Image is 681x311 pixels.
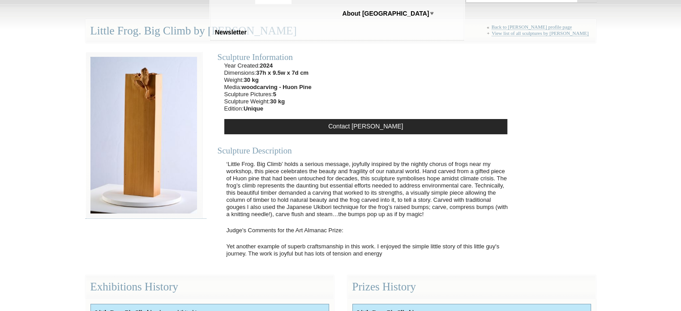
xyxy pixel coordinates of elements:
[224,69,312,77] li: Dimensions:
[86,52,202,218] img: 078-2__medium.jpg
[224,84,312,91] li: Media:
[347,275,596,299] div: Prizes History
[86,19,596,43] div: Little Frog. Big Climb by [PERSON_NAME]
[222,222,514,239] p: Judge's Comments for the Art Almanac Prize:
[218,145,514,156] div: Sculpture Description
[260,62,273,69] strong: 2024
[339,5,433,22] a: About [GEOGRAPHIC_DATA]
[222,156,514,222] p: ‘Little Frog. Big Climb’ holds a serious message, joyfully inspired by the nightly chorus of frog...
[211,24,250,41] a: Newsletter
[242,84,312,90] strong: woodcarving - Huon Pine
[244,105,263,112] strong: Unique
[492,30,588,36] a: View list of all sculptures by [PERSON_NAME]
[487,24,591,40] div: « +
[224,77,312,84] li: Weight:
[244,77,258,83] strong: 30 kg
[86,275,334,299] div: Exhibitions History
[492,24,572,30] a: Back to [PERSON_NAME] profile page
[224,62,312,69] li: Year Created:
[224,119,507,134] a: Contact [PERSON_NAME]
[270,98,285,105] strong: 30 kg
[224,105,312,112] li: Edition:
[222,239,514,262] p: Yet another example of superb craftsmanship in this work. I enjoyed the simple little story of th...
[218,52,514,62] div: Sculpture Information
[256,69,308,76] strong: 37h x 9.5w x 7d cm
[224,91,312,98] li: Sculpture Pictures:
[224,98,312,105] li: Sculpture Weight:
[273,91,276,98] strong: 5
